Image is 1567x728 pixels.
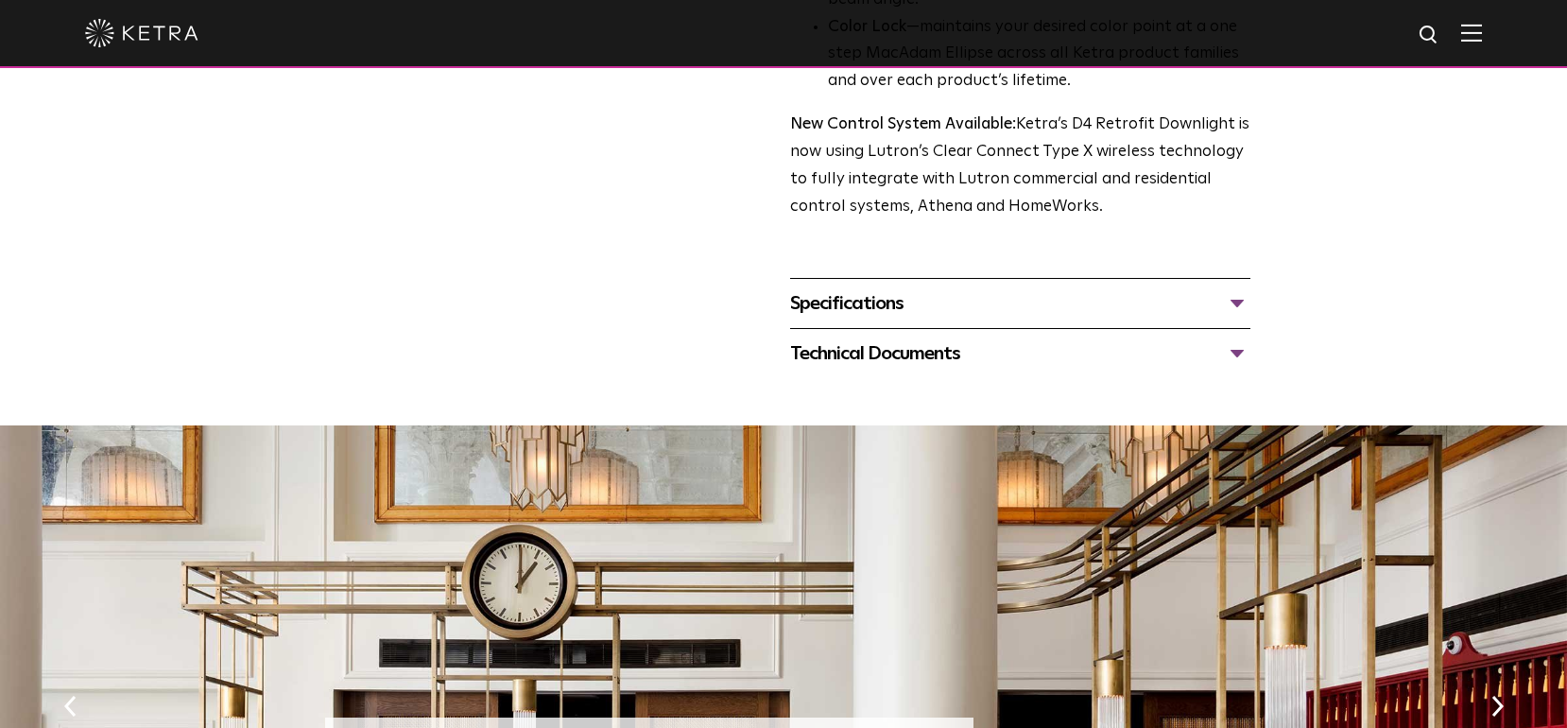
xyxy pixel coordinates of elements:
[790,116,1016,132] strong: New Control System Available:
[85,19,198,47] img: ketra-logo-2019-white
[1488,694,1507,719] button: Next
[790,338,1250,369] div: Technical Documents
[1418,24,1441,47] img: search icon
[1461,24,1482,42] img: Hamburger%20Nav.svg
[790,288,1250,319] div: Specifications
[790,112,1250,221] p: Ketra’s D4 Retrofit Downlight is now using Lutron’s Clear Connect Type X wireless technology to f...
[60,694,79,719] button: Previous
